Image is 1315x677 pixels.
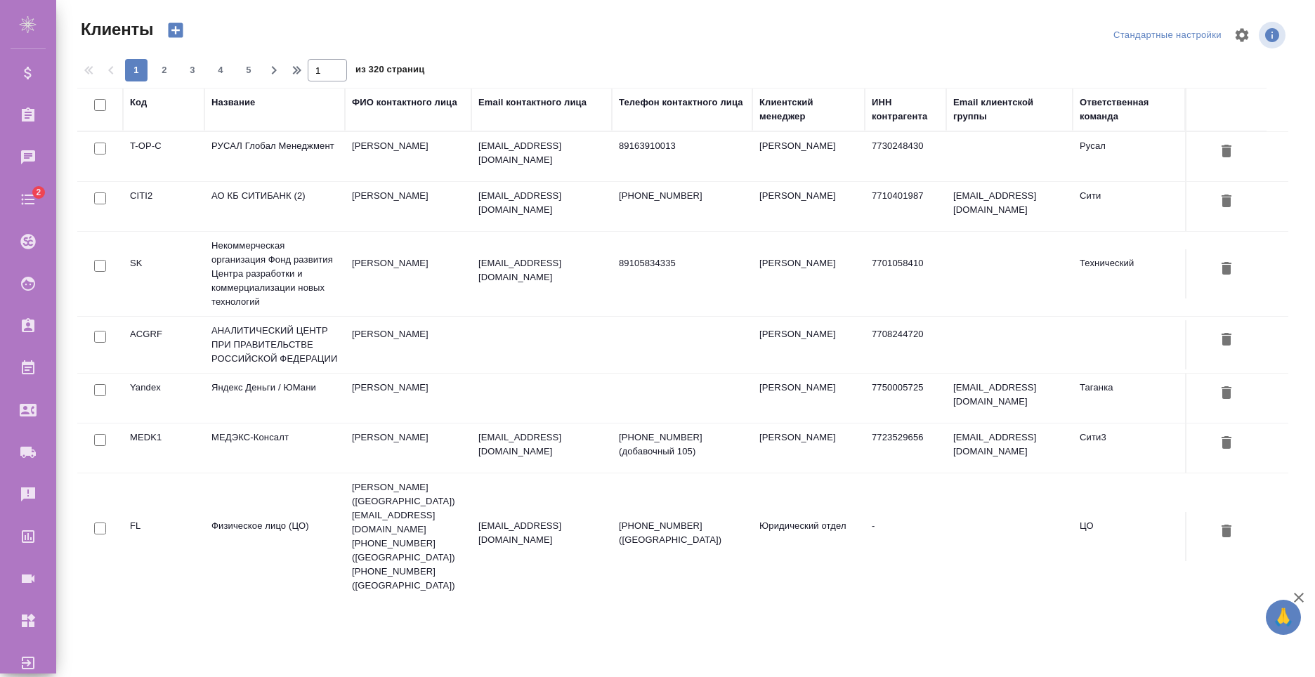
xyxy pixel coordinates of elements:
button: 4 [209,59,232,81]
p: [EMAIL_ADDRESS][DOMAIN_NAME] [478,519,605,547]
p: [EMAIL_ADDRESS][DOMAIN_NAME] [478,256,605,284]
td: 7708244720 [865,320,946,369]
button: Удалить [1215,519,1238,545]
span: Посмотреть информацию [1259,22,1288,48]
td: [PERSON_NAME] [752,374,865,423]
td: [EMAIL_ADDRESS][DOMAIN_NAME] [946,182,1073,231]
td: Некоммерческая организация Фонд развития Центра разработки и коммерциализации новых технологий [204,232,345,316]
td: 7701058410 [865,249,946,298]
span: 5 [237,63,260,77]
td: 7730248430 [865,132,946,181]
td: ACGRF [123,320,204,369]
td: [PERSON_NAME] ([GEOGRAPHIC_DATA]) [EMAIL_ADDRESS][DOMAIN_NAME] [PHONE_NUMBER] ([GEOGRAPHIC_DATA])... [345,473,471,600]
div: ФИО контактного лица [352,96,457,110]
td: [PERSON_NAME] [752,182,865,231]
td: 7710401987 [865,182,946,231]
p: [PHONE_NUMBER] [619,189,745,203]
td: MEDK1 [123,423,204,473]
div: split button [1110,25,1225,46]
span: 🙏 [1271,603,1295,632]
td: Русал [1073,132,1185,181]
td: 7750005725 [865,374,946,423]
div: Email контактного лица [478,96,587,110]
p: 89105834335 [619,256,745,270]
td: Технический [1073,249,1185,298]
span: 3 [181,63,204,77]
button: 🙏 [1266,600,1301,635]
div: Email клиентской группы [953,96,1066,124]
p: [PHONE_NUMBER] ([GEOGRAPHIC_DATA]) [619,519,745,547]
div: Телефон контактного лица [619,96,743,110]
div: ИНН контрагента [872,96,939,124]
td: [PERSON_NAME] [752,132,865,181]
span: 2 [27,185,49,199]
td: [PERSON_NAME] [752,249,865,298]
td: T-OP-C [123,132,204,181]
td: Таганка [1073,374,1185,423]
td: [EMAIL_ADDRESS][DOMAIN_NAME] [946,423,1073,473]
td: [PERSON_NAME] [345,182,471,231]
p: [EMAIL_ADDRESS][DOMAIN_NAME] [478,430,605,459]
div: Ответственная команда [1080,96,1178,124]
span: Клиенты [77,18,153,41]
td: Физическое лицо (ЦО) [204,512,345,561]
p: [EMAIL_ADDRESS][DOMAIN_NAME] [478,139,605,167]
td: [PERSON_NAME] [752,423,865,473]
td: [PERSON_NAME] [752,320,865,369]
td: ЦО [1073,512,1185,561]
button: Удалить [1215,189,1238,215]
div: Клиентский менеджер [759,96,858,124]
td: Юридический отдел [752,512,865,561]
button: 2 [153,59,176,81]
td: [PERSON_NAME] [345,423,471,473]
td: МЕДЭКС-Консалт [204,423,345,473]
span: 4 [209,63,232,77]
td: Сити [1073,182,1185,231]
td: CITI2 [123,182,204,231]
button: Удалить [1215,381,1238,407]
td: Yandex [123,374,204,423]
div: Код [130,96,147,110]
p: 89163910013 [619,139,745,153]
button: 3 [181,59,204,81]
td: Сити3 [1073,423,1185,473]
td: [EMAIL_ADDRESS][DOMAIN_NAME] [946,374,1073,423]
td: Яндекс Деньги / ЮМани [204,374,345,423]
button: Удалить [1215,430,1238,456]
td: [PERSON_NAME] [345,320,471,369]
td: АО КБ СИТИБАНК (2) [204,182,345,231]
p: [PHONE_NUMBER] (добавочный 105) [619,430,745,459]
span: 2 [153,63,176,77]
a: 2 [4,182,53,217]
td: 7723529656 [865,423,946,473]
td: [PERSON_NAME] [345,132,471,181]
span: из 320 страниц [355,61,424,81]
div: Название [211,96,255,110]
button: Создать [159,18,192,42]
span: Настроить таблицу [1225,18,1259,52]
td: РУСАЛ Глобал Менеджмент [204,132,345,181]
p: [EMAIL_ADDRESS][DOMAIN_NAME] [478,189,605,217]
td: SK [123,249,204,298]
td: [PERSON_NAME] [345,249,471,298]
td: FL [123,512,204,561]
button: Удалить [1215,139,1238,165]
button: Удалить [1215,256,1238,282]
button: 5 [237,59,260,81]
td: - [865,512,946,561]
td: [PERSON_NAME] [345,374,471,423]
td: АНАЛИТИЧЕСКИЙ ЦЕНТР ПРИ ПРАВИТЕЛЬСТВЕ РОССИЙСКОЙ ФЕДЕРАЦИИ [204,317,345,373]
button: Удалить [1215,327,1238,353]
